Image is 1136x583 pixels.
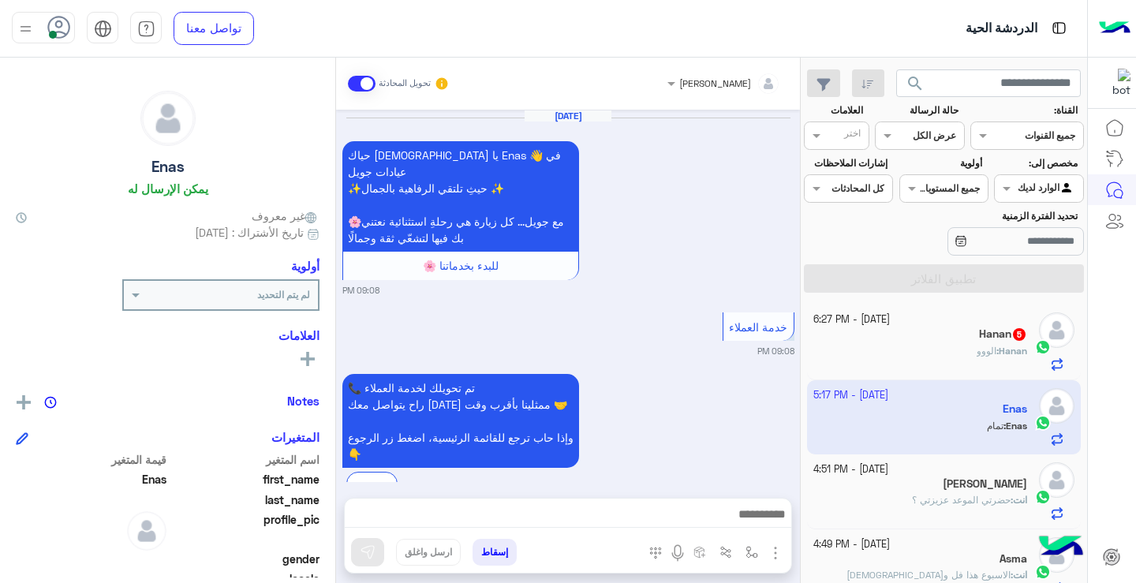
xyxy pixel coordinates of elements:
p: 5/10/2025, 9:08 PM [342,374,579,468]
small: [DATE] - 4:49 PM [813,537,890,552]
span: للبدء بخدماتنا 🌸 [423,259,499,272]
small: [DATE] - 6:27 PM [813,312,890,327]
img: 177882628735456 [1102,69,1130,97]
div: اختر [844,126,863,144]
h6: المتغيرات [271,430,319,444]
small: 09:08 PM [342,284,379,297]
img: tab [94,20,112,38]
span: تاريخ الأشتراك : [DATE] [195,224,304,241]
button: search [896,69,935,103]
h5: Hanan [979,327,1027,341]
img: WhatsApp [1035,489,1051,505]
img: create order [693,546,706,559]
span: null [16,551,166,567]
small: [DATE] - 4:51 PM [813,462,888,477]
label: القناة: [973,103,1078,118]
span: الاسبوع هذا فل والله [846,569,1011,581]
button: ارسل واغلق [396,539,461,566]
img: send attachment [766,544,785,562]
small: تحويل المحادثة [379,77,431,90]
img: select flow [745,546,758,559]
span: first_name [170,471,320,488]
label: إشارات الملاحظات [805,156,887,170]
b: : [1011,494,1027,506]
h6: أولوية [291,259,319,273]
span: غير معروف [252,207,319,224]
b: لم يتم التحديد [257,289,310,301]
label: حالة الرسالة [877,103,958,118]
h5: Enas [151,158,185,176]
span: gender [170,551,320,567]
img: notes [44,396,57,409]
img: profile [16,19,35,39]
label: مخصص إلى: [996,156,1078,170]
span: خدمة العملاء [729,320,787,334]
button: create order [687,539,713,565]
span: قيمة المتغير [16,451,166,468]
img: tab [137,20,155,38]
button: تطبيق الفلاتر [804,264,1084,293]
label: العلامات [805,103,863,118]
a: تواصل معنا [174,12,254,45]
img: send message [360,544,376,560]
h6: Notes [287,394,319,408]
img: add [17,395,31,409]
img: defaultAdmin.png [141,92,195,145]
span: [PERSON_NAME] [679,77,751,89]
span: 5 [1013,328,1026,341]
span: اسم المتغير [170,451,320,468]
small: 09:08 PM [757,345,794,357]
span: profile_pic [170,511,320,547]
label: تحديد الفترة الزمنية [901,209,1078,223]
img: Trigger scenario [719,546,732,559]
img: defaultAdmin.png [127,511,166,551]
h6: [DATE] [525,110,611,121]
b: : [996,345,1027,357]
img: hulul-logo.png [1033,520,1089,575]
span: انت [1013,569,1027,581]
button: Trigger scenario [713,539,739,565]
button: إسقاط [473,539,517,566]
img: send voice note [668,544,687,562]
p: الدردشة الحية [966,18,1037,39]
h6: العلامات [16,328,319,342]
div: رجوع [346,472,398,498]
img: tab [1049,18,1069,38]
h5: Asma [1000,552,1027,566]
img: WhatsApp [1035,564,1051,580]
img: make a call [649,547,662,559]
h5: Nora [943,477,1027,491]
button: select flow [739,539,765,565]
span: انت [1013,494,1027,506]
img: defaultAdmin.png [1039,462,1074,498]
label: أولوية [901,156,982,170]
b: : [1011,569,1027,581]
h6: يمكن الإرسال له [128,181,208,196]
img: defaultAdmin.png [1039,312,1074,348]
img: WhatsApp [1035,339,1051,355]
img: Logo [1099,12,1130,45]
span: Enas [16,471,166,488]
span: Hanan [999,345,1027,357]
p: 5/10/2025, 9:08 PM [342,141,579,252]
span: حضرتي الموعد عزيزتي ؟ [912,494,1011,506]
span: search [906,74,925,93]
span: الووو [977,345,996,357]
span: last_name [170,491,320,508]
a: tab [130,12,162,45]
